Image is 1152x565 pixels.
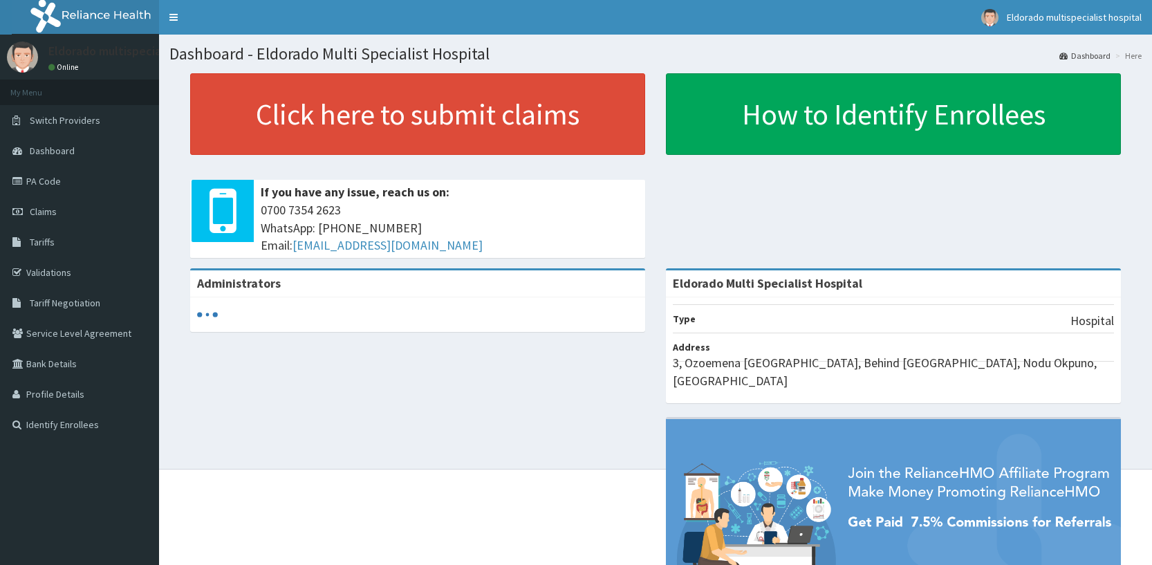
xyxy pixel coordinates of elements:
[197,304,218,325] svg: audio-loading
[30,236,55,248] span: Tariffs
[261,201,638,254] span: 0700 7354 2623 WhatsApp: [PHONE_NUMBER] Email:
[1112,50,1142,62] li: Here
[1059,50,1111,62] a: Dashboard
[1070,312,1114,330] p: Hospital
[7,41,38,73] img: User Image
[48,62,82,72] a: Online
[1007,11,1142,24] span: Eldorado multispecialist hospital
[197,275,281,291] b: Administrators
[666,73,1121,155] a: How to Identify Enrollees
[48,45,225,57] p: Eldorado multispecialist hospital
[30,145,75,157] span: Dashboard
[30,297,100,309] span: Tariff Negotiation
[30,114,100,127] span: Switch Providers
[981,9,998,26] img: User Image
[673,313,696,325] b: Type
[261,184,449,200] b: If you have any issue, reach us on:
[673,341,710,353] b: Address
[673,354,1114,389] p: 3, Ozoemena [GEOGRAPHIC_DATA], Behind [GEOGRAPHIC_DATA], Nodu Okpuno, [GEOGRAPHIC_DATA]
[673,275,862,291] strong: Eldorado Multi Specialist Hospital
[30,205,57,218] span: Claims
[190,73,645,155] a: Click here to submit claims
[292,237,483,253] a: [EMAIL_ADDRESS][DOMAIN_NAME]
[169,45,1142,63] h1: Dashboard - Eldorado Multi Specialist Hospital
